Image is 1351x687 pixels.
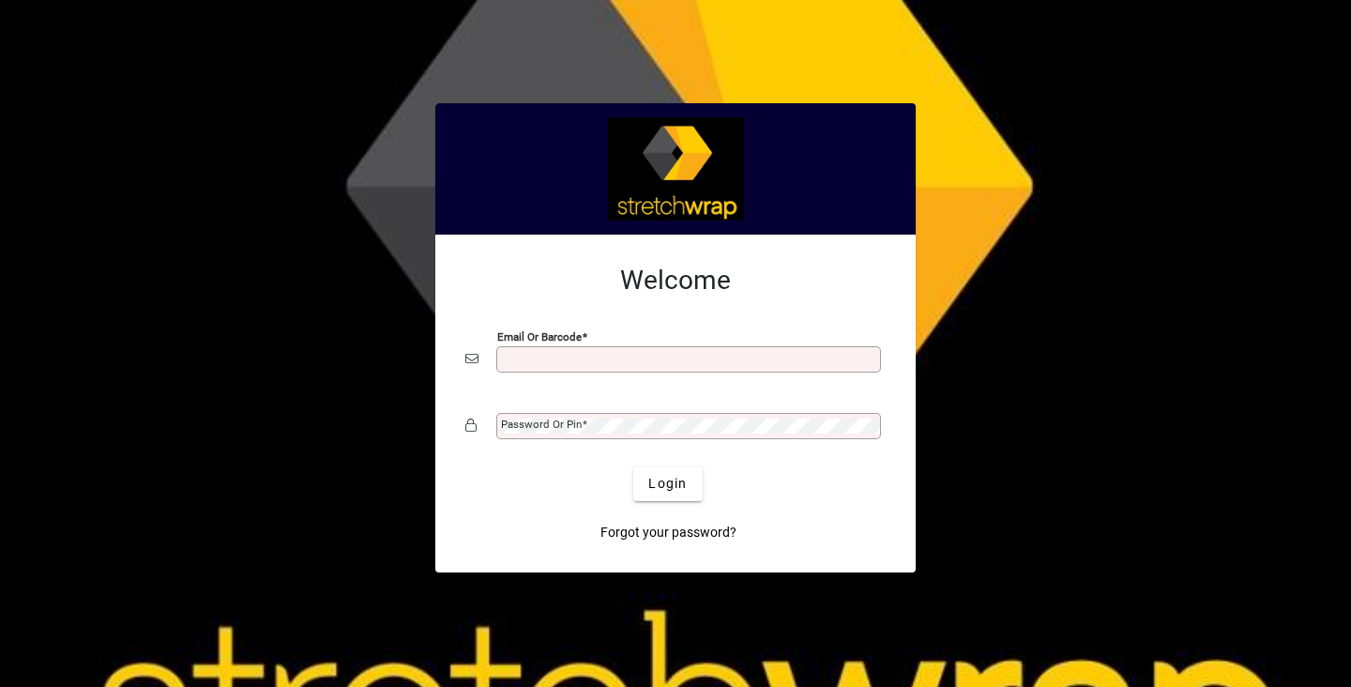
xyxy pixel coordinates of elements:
a: Forgot your password? [593,516,744,550]
mat-label: Email or Barcode [497,329,582,343]
span: Login [648,474,687,494]
h2: Welcome [465,265,886,297]
span: Forgot your password? [600,523,736,542]
button: Login [633,467,702,501]
mat-label: Password or Pin [501,418,582,431]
